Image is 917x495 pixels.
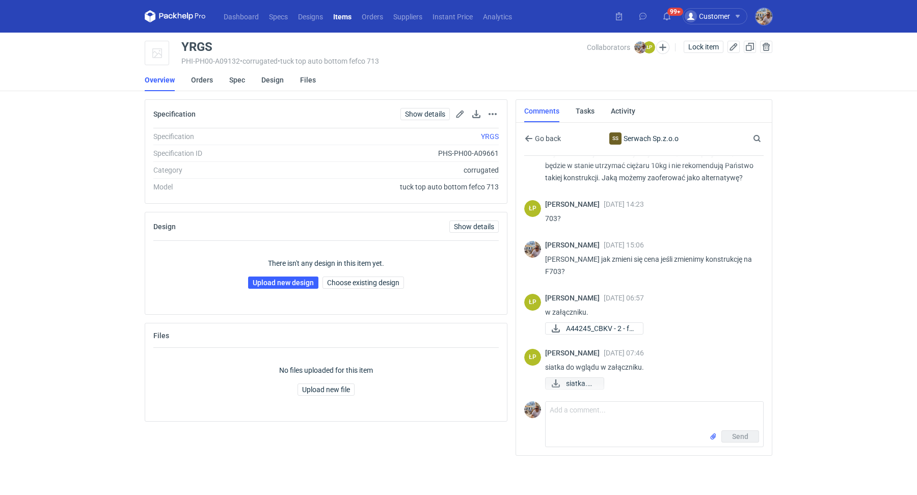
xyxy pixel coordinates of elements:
[533,135,561,142] span: Go back
[545,306,756,318] p: w załączniku.
[609,132,622,145] div: Serwach Sp.z.o.o
[145,69,175,91] a: Overview
[191,69,213,91] a: Orders
[688,43,719,50] span: Lock item
[357,10,388,22] a: Orders
[400,108,450,120] a: Show details
[181,41,212,53] div: YRGS
[684,41,723,53] button: Lock item
[545,294,604,302] span: [PERSON_NAME]
[545,200,604,208] span: [PERSON_NAME]
[427,10,478,22] a: Instant Price
[656,41,669,54] button: Edit collaborators
[566,378,596,389] span: siatka.png
[278,57,379,65] span: • tuck top auto bottom fefco 713
[744,41,756,53] button: Duplicate Item
[604,349,644,357] span: [DATE] 07:46
[291,148,499,158] div: PHS-PH00-A09661
[268,258,384,268] p: There isn't any design in this item yet.
[264,10,293,22] a: Specs
[240,57,278,65] span: • corrugated
[279,365,373,375] p: No files uploaded for this item
[454,108,466,120] button: Edit spec
[604,200,644,208] span: [DATE] 14:23
[545,253,756,278] p: [PERSON_NAME] jak zmieni się cena jeśli zmienimy konstrukcję na F703?
[721,430,759,443] button: Send
[524,200,541,217] figcaption: ŁP
[566,323,635,334] span: A44245_CBKV - 2 - fe...
[153,148,291,158] div: Specification ID
[524,100,559,122] a: Comments
[751,132,784,145] input: Search
[153,165,291,175] div: Category
[545,361,756,373] p: siatka do wglądu w załączniku.
[760,41,772,53] button: Delete item
[524,241,541,258] img: Michał Palasek
[261,69,284,91] a: Design
[388,10,427,22] a: Suppliers
[229,69,245,91] a: Spec
[576,100,595,122] a: Tasks
[611,100,635,122] a: Activity
[153,182,291,192] div: Model
[524,349,541,366] div: Łukasz Postawa
[587,43,630,51] span: Collaborators
[219,10,264,22] a: Dashboard
[322,277,404,289] button: Choose existing design
[524,200,541,217] div: Łukasz Postawa
[634,41,646,53] img: Michał Palasek
[756,8,772,25] img: Michał Palasek
[545,212,756,225] p: 703?
[545,377,604,390] a: siatka.png
[683,8,756,24] button: Customer
[545,322,643,335] div: A44245_CBKV - 2 - fefco 703_2025-09-24.pdf
[685,10,730,22] div: Customer
[302,386,350,393] span: Upload new file
[545,349,604,357] span: [PERSON_NAME]
[604,294,644,302] span: [DATE] 06:57
[487,108,499,120] button: Actions
[327,279,399,286] span: Choose existing design
[732,433,748,440] span: Send
[478,10,517,22] a: Analytics
[470,108,482,120] button: Download specification
[545,322,643,335] a: A44245_CBKV - 2 - fe...
[481,132,499,141] a: YRGS
[153,223,176,231] h2: Design
[727,41,740,53] button: Edit item
[328,10,357,22] a: Items
[524,132,561,145] button: Go back
[604,241,644,249] span: [DATE] 15:06
[291,182,499,192] div: tuck top auto bottom fefco 713
[545,147,756,184] p: Czyli konstrukcja z automatycznym dnem, nawet przy fali B, nie będzie w stanie utrzymać ciężaru 1...
[291,165,499,175] div: corrugated
[300,69,316,91] a: Files
[545,241,604,249] span: [PERSON_NAME]
[524,349,541,366] figcaption: ŁP
[524,294,541,311] div: Łukasz Postawa
[145,10,206,22] svg: Packhelp Pro
[595,132,694,145] div: Serwach Sp.z.o.o
[248,277,318,289] a: Upload new design
[298,383,355,396] button: Upload new file
[643,41,655,53] figcaption: ŁP
[153,131,291,142] div: Specification
[181,57,587,65] div: PHI-PH00-A09132
[609,132,622,145] figcaption: SS
[153,110,196,118] h2: Specification
[524,401,541,418] img: Michał Palasek
[449,221,499,233] a: Show details
[524,294,541,311] figcaption: ŁP
[293,10,328,22] a: Designs
[153,332,169,340] h2: Files
[659,8,675,24] button: 99+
